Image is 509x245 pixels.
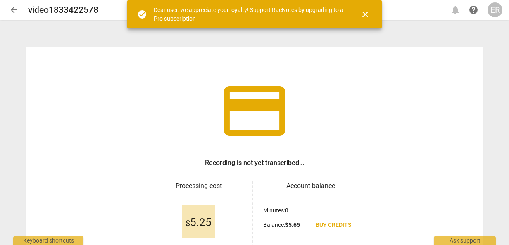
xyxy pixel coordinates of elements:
div: Ask support [434,236,496,245]
h3: Processing cost [151,181,246,191]
span: help [469,5,478,15]
span: close [360,9,370,19]
div: Dear user, we appreciate your loyalty! Support RaeNotes by upgrading to a [154,6,345,23]
a: Pro subscription [154,15,196,22]
b: 0 [285,207,288,214]
p: Minutes : [263,206,288,215]
span: check_circle [137,9,147,19]
span: Buy credits [316,221,351,229]
button: ER [488,2,502,17]
span: 5.25 [186,217,212,229]
span: arrow_back [9,5,19,15]
span: $ [186,218,190,228]
h3: Recording is not yet transcribed... [205,158,304,168]
div: Keyboard shortcuts [13,236,83,245]
a: Help [466,2,481,17]
a: Buy credits [309,218,358,233]
h2: video1833422578 [28,5,98,15]
button: Close [355,5,375,24]
h3: Account balance [263,181,358,191]
span: credit_card [217,74,292,148]
p: Balance : [263,221,300,229]
b: $ 5.65 [285,221,300,228]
